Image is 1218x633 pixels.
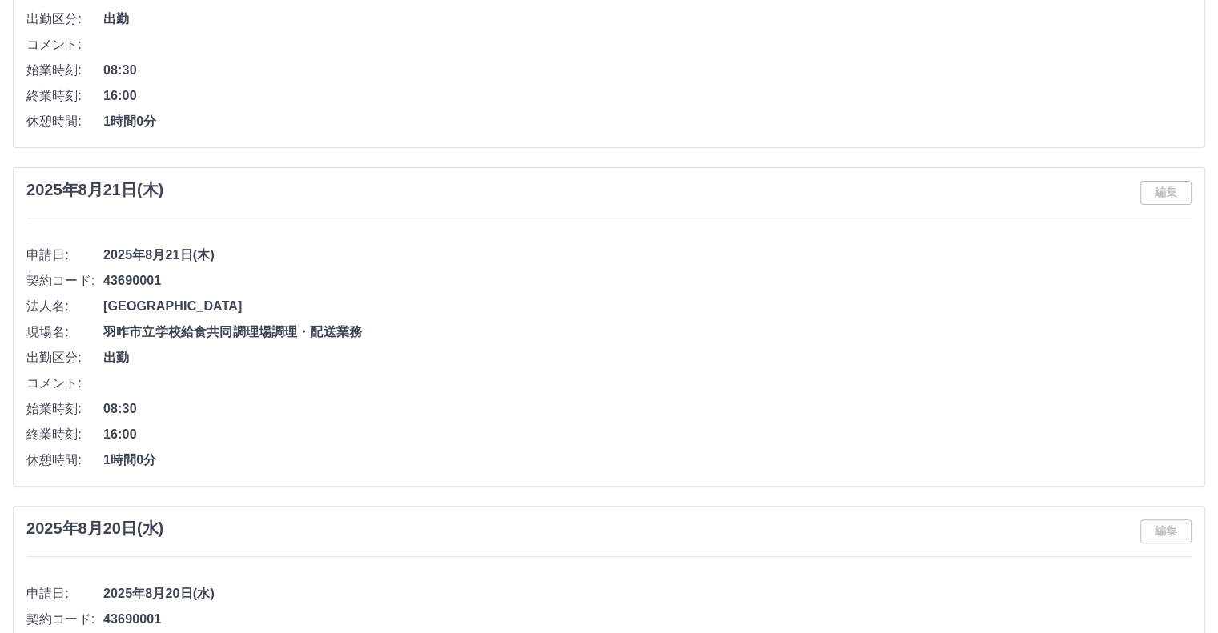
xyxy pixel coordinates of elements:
[103,10,1192,29] span: 出勤
[103,348,1192,367] span: 出勤
[103,86,1192,106] span: 16:00
[103,61,1192,80] span: 08:30
[26,584,103,603] span: 申請日:
[26,323,103,342] span: 現場名:
[26,519,163,538] h3: 2025年8月20日(水)
[26,399,103,419] span: 始業時刻:
[103,112,1192,131] span: 1時間0分
[103,297,1192,316] span: [GEOGRAPHIC_DATA]
[26,610,103,629] span: 契約コード:
[26,297,103,316] span: 法人名:
[103,451,1192,470] span: 1時間0分
[26,112,103,131] span: 休憩時間:
[103,246,1192,265] span: 2025年8月21日(木)
[26,86,103,106] span: 終業時刻:
[103,271,1192,290] span: 43690001
[26,425,103,444] span: 終業時刻:
[103,610,1192,629] span: 43690001
[103,399,1192,419] span: 08:30
[26,271,103,290] span: 契約コード:
[26,61,103,80] span: 始業時刻:
[26,348,103,367] span: 出勤区分:
[26,10,103,29] span: 出勤区分:
[103,425,1192,444] span: 16:00
[26,374,103,393] span: コメント:
[103,584,1192,603] span: 2025年8月20日(水)
[26,181,163,199] h3: 2025年8月21日(木)
[26,451,103,470] span: 休憩時間:
[103,323,1192,342] span: 羽咋市立学校給食共同調理場調理・配送業務
[26,246,103,265] span: 申請日:
[26,35,103,54] span: コメント:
